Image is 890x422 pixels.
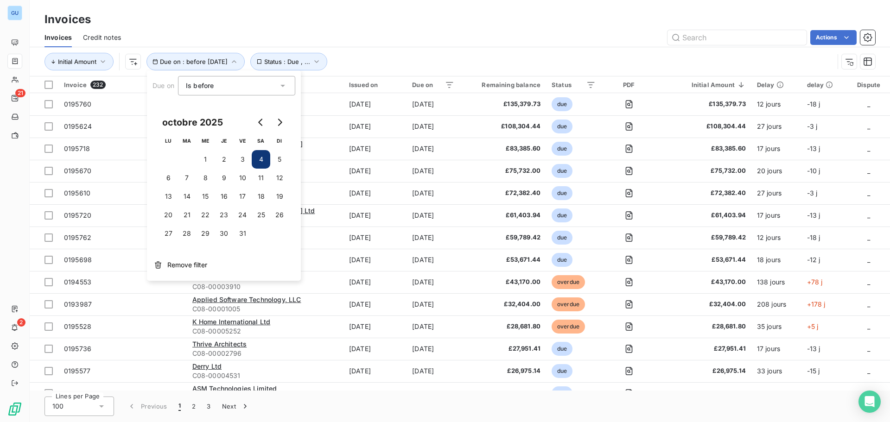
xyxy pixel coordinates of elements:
[64,189,90,197] span: 0195610
[751,249,801,271] td: 18 jours
[407,138,460,160] td: [DATE]
[807,100,820,108] span: -18 j
[343,271,407,293] td: [DATE]
[552,253,572,267] span: due
[662,189,746,198] span: £72,382.40
[64,233,91,241] span: 0195762
[552,97,572,111] span: due
[751,315,801,338] td: 35 jours
[173,397,186,416] button: 1
[552,275,585,289] span: overdue
[807,300,826,308] span: +178 j
[751,293,801,315] td: 208 jours
[662,344,746,353] span: £27,951.41
[807,145,820,152] span: -13 j
[465,122,540,131] span: £108,304.44
[58,58,96,65] span: Initial Amount
[465,366,540,376] span: £26,975.14
[465,300,540,309] span: £32,404.00
[662,144,746,153] span: £83,385.60
[807,345,820,353] span: -13 j
[343,293,407,315] td: [DATE]
[159,115,226,130] div: octobre 2025
[44,53,114,70] button: Initial Amount
[807,211,820,219] span: -13 j
[343,338,407,360] td: [DATE]
[853,81,884,88] div: Dispute
[465,144,540,153] span: £83,385.60
[192,371,338,380] span: C08-00004531
[159,206,178,224] button: 20
[867,233,870,241] span: _
[192,296,301,303] span: Applied Software Technology, LLC
[159,224,178,243] button: 27
[233,224,252,243] button: 31
[153,82,174,89] span: Due on
[250,53,327,70] button: Status : Due , ...
[552,208,572,222] span: due
[751,382,801,404] td: 27 jours
[807,278,823,286] span: +78 j
[44,11,91,28] h3: Invoices
[15,89,25,97] span: 21
[7,6,22,20] div: GU
[252,169,270,187] button: 11
[867,278,870,286] span: _
[64,211,91,219] span: 0195720
[196,224,215,243] button: 29
[465,255,540,265] span: £53,671.44
[407,160,460,182] td: [DATE]
[867,389,870,397] span: _
[192,282,338,291] span: C08-00003910
[264,58,310,65] span: Status : Due , ...
[192,327,338,336] span: C08-00005252
[552,186,572,200] span: due
[465,211,540,220] span: £61,403.94
[147,255,301,275] button: Remove filter
[552,342,572,356] span: due
[233,132,252,150] th: vendredi
[160,58,228,65] span: Due on : before [DATE]
[233,150,252,169] button: 3
[751,93,801,115] td: 12 jours
[751,360,801,382] td: 33 jours
[407,115,460,138] td: [DATE]
[607,81,651,88] div: PDF
[465,100,540,109] span: £135,379.73
[52,402,64,411] span: 100
[252,206,270,224] button: 25
[552,164,572,178] span: due
[867,145,870,152] span: _
[196,169,215,187] button: 8
[233,206,252,224] button: 24
[465,233,540,242] span: £59,789.42
[343,315,407,338] td: [DATE]
[407,315,460,338] td: [DATE]
[552,364,572,378] span: due
[751,138,801,160] td: 17 jours
[465,344,540,353] span: £27,951.41
[90,81,105,89] span: 232
[407,293,460,315] td: [DATE]
[662,255,746,265] span: £53,671.44
[751,160,801,182] td: 20 jours
[407,382,460,404] td: [DATE]
[807,389,818,397] span: -3 j
[178,206,196,224] button: 21
[196,132,215,150] th: mercredi
[178,224,196,243] button: 28
[343,115,407,138] td: [DATE]
[159,169,178,187] button: 6
[270,150,289,169] button: 5
[349,81,401,88] div: Issued on
[178,187,196,206] button: 14
[64,367,90,375] span: 0195577
[64,278,91,286] span: 0194553
[233,187,252,206] button: 17
[867,211,870,219] span: _
[192,349,338,358] span: C08-00002796
[216,397,255,416] button: Next
[867,122,870,130] span: _
[662,211,746,220] span: £61,403.94
[64,145,90,152] span: 0195718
